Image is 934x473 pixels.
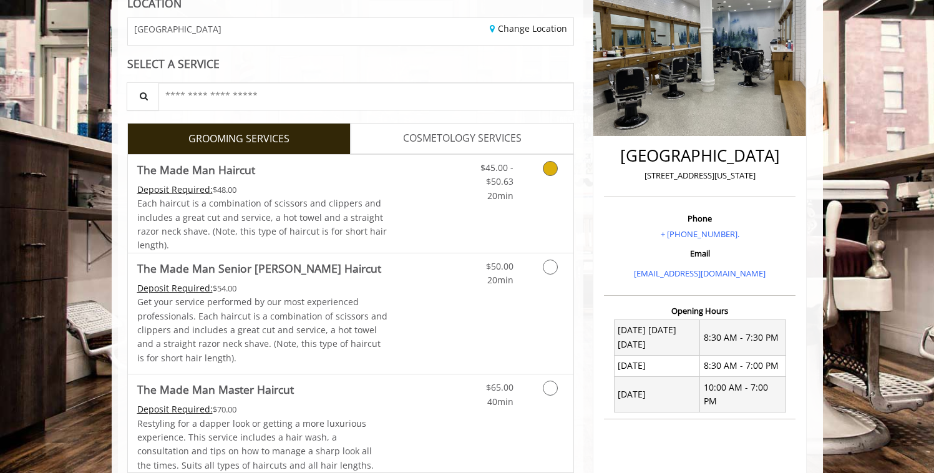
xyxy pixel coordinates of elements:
span: 20min [487,190,513,202]
h3: Email [607,249,792,258]
span: $65.00 [486,381,513,393]
span: GROOMING SERVICES [188,131,289,147]
span: [GEOGRAPHIC_DATA] [134,24,221,34]
span: 40min [487,396,513,407]
a: Change Location [490,22,567,34]
button: Service Search [127,82,159,110]
p: Get your service performed by our most experienced professionals. Each haircut is a combination o... [137,295,388,365]
span: This service needs some Advance to be paid before we block your appointment [137,183,213,195]
p: [STREET_ADDRESS][US_STATE] [607,169,792,182]
div: $70.00 [137,402,388,416]
b: The Made Man Haircut [137,161,255,178]
span: $50.00 [486,260,513,272]
h2: [GEOGRAPHIC_DATA] [607,147,792,165]
td: [DATE] [DATE] [DATE] [614,319,700,355]
td: 10:00 AM - 7:00 PM [700,377,786,412]
div: $48.00 [137,183,388,197]
td: 8:30 AM - 7:30 PM [700,319,786,355]
b: The Made Man Senior [PERSON_NAME] Haircut [137,260,381,277]
span: COSMETOLOGY SERVICES [403,130,522,147]
td: [DATE] [614,355,700,376]
td: [DATE] [614,377,700,412]
span: Each haircut is a combination of scissors and clippers and includes a great cut and service, a ho... [137,197,387,251]
span: 20min [487,274,513,286]
td: 8:30 AM - 7:00 PM [700,355,786,376]
span: $45.00 - $50.63 [480,162,513,187]
span: This service needs some Advance to be paid before we block your appointment [137,282,213,294]
div: $54.00 [137,281,388,295]
h3: Phone [607,214,792,223]
span: This service needs some Advance to be paid before we block your appointment [137,403,213,415]
a: + [PHONE_NUMBER]. [661,228,739,240]
div: SELECT A SERVICE [127,58,575,70]
a: [EMAIL_ADDRESS][DOMAIN_NAME] [634,268,766,279]
b: The Made Man Master Haircut [137,381,294,398]
h3: Opening Hours [604,306,795,315]
span: Restyling for a dapper look or getting a more luxurious experience. This service includes a hair ... [137,417,374,471]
